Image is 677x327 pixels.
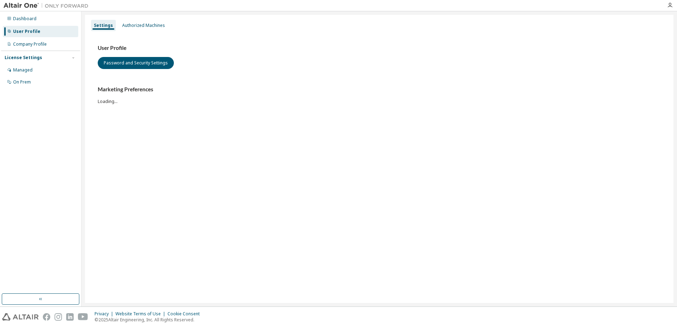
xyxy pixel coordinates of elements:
div: Privacy [95,311,115,317]
div: Cookie Consent [167,311,204,317]
div: User Profile [13,29,40,34]
div: On Prem [13,79,31,85]
button: Password and Security Settings [98,57,174,69]
div: Dashboard [13,16,36,22]
img: youtube.svg [78,313,88,321]
img: instagram.svg [55,313,62,321]
h3: Marketing Preferences [98,86,661,93]
p: © 2025 Altair Engineering, Inc. All Rights Reserved. [95,317,204,323]
div: License Settings [5,55,42,61]
img: altair_logo.svg [2,313,39,321]
div: Settings [94,23,113,28]
img: Altair One [4,2,92,9]
div: Authorized Machines [122,23,165,28]
img: linkedin.svg [66,313,74,321]
img: facebook.svg [43,313,50,321]
div: Company Profile [13,41,47,47]
div: Website Terms of Use [115,311,167,317]
div: Managed [13,67,33,73]
h3: User Profile [98,45,661,52]
div: Loading... [98,86,661,104]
